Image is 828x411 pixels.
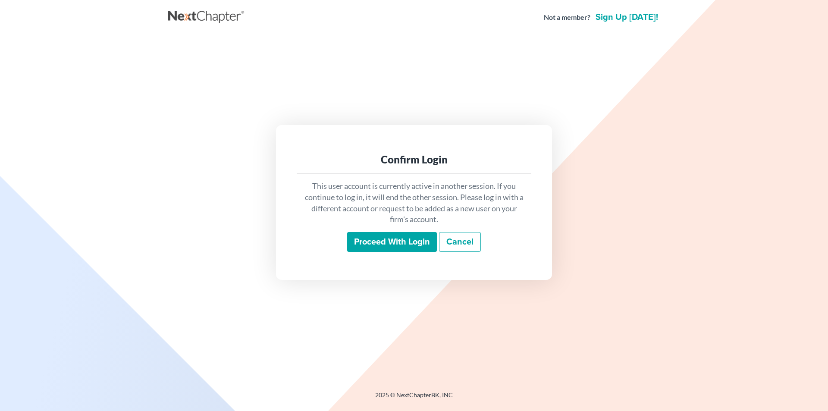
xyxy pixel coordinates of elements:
div: 2025 © NextChapterBK, INC [168,391,660,406]
a: Sign up [DATE]! [594,13,660,22]
strong: Not a member? [544,13,590,22]
input: Proceed with login [347,232,437,252]
div: Confirm Login [304,153,524,166]
p: This user account is currently active in another session. If you continue to log in, it will end ... [304,181,524,225]
a: Cancel [439,232,481,252]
